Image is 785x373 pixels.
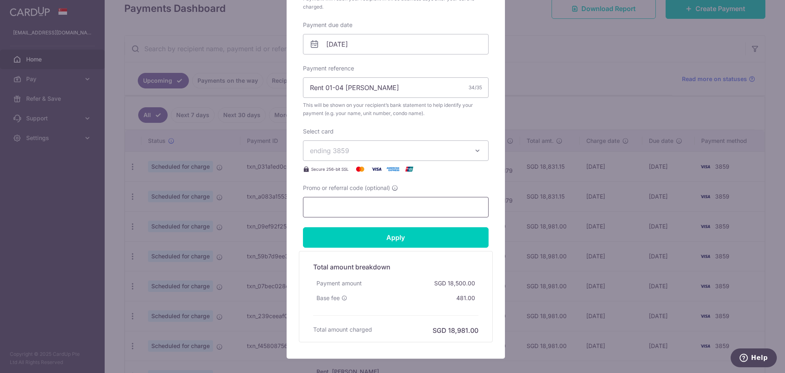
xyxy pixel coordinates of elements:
[731,348,777,369] iframe: Opens a widget where you can find more information
[303,64,354,72] label: Payment reference
[313,326,372,334] h6: Total amount charged
[401,164,417,174] img: UnionPay
[310,147,349,155] span: ending 3859
[316,294,340,302] span: Base fee
[385,164,401,174] img: American Express
[303,21,352,29] label: Payment due date
[303,101,489,118] span: This will be shown on your recipient’s bank statement to help identify your payment (e.g. your na...
[431,276,478,291] div: SGD 18,500.00
[368,164,385,174] img: Visa
[453,291,478,305] div: 481.00
[352,164,368,174] img: Mastercard
[433,326,478,335] h6: SGD 18,981.00
[303,227,489,248] input: Apply
[303,34,489,54] input: DD / MM / YYYY
[313,262,478,272] h5: Total amount breakdown
[303,127,334,136] label: Select card
[303,140,489,161] button: ending 3859
[469,84,482,92] div: 34/35
[303,184,390,192] span: Promo or referral code (optional)
[311,166,349,172] span: Secure 256-bit SSL
[313,276,365,291] div: Payment amount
